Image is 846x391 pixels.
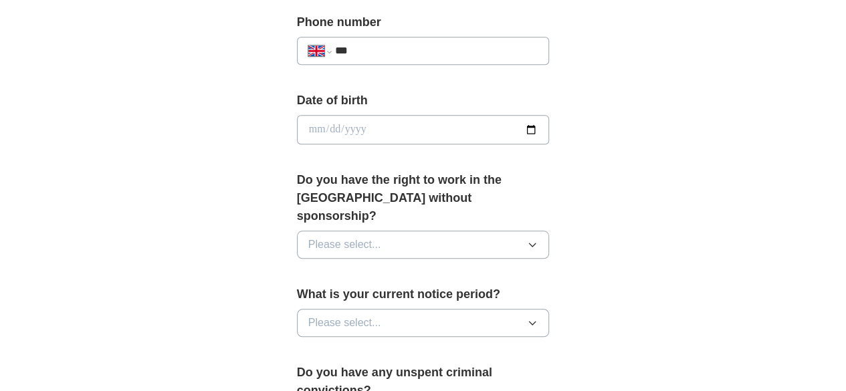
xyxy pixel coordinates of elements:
label: What is your current notice period? [297,285,550,303]
button: Please select... [297,231,550,259]
span: Please select... [308,237,381,253]
label: Phone number [297,13,550,31]
label: Do you have the right to work in the [GEOGRAPHIC_DATA] without sponsorship? [297,171,550,225]
span: Please select... [308,315,381,331]
button: Please select... [297,309,550,337]
label: Date of birth [297,92,550,110]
